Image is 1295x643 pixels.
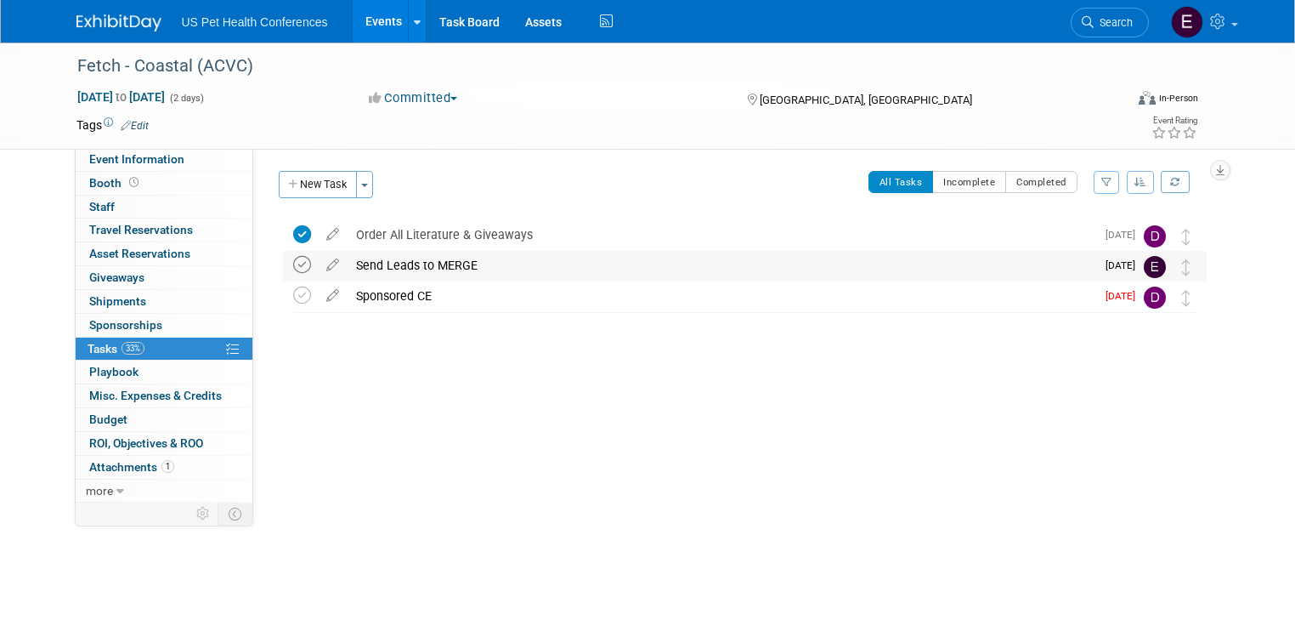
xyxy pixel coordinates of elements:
span: 33% [122,342,144,355]
a: Booth [76,172,252,195]
div: Event Rating [1151,117,1197,125]
a: more [76,480,252,503]
a: Search [1071,8,1149,37]
td: Toggle Event Tabs [218,503,252,525]
a: Travel Reservations [76,219,252,242]
td: Personalize Event Tab Strip [189,503,218,525]
span: [DATE] [1106,259,1144,271]
i: Move task [1182,290,1190,306]
span: Playbook [89,365,139,378]
span: 1 [161,460,174,473]
span: Tasks [88,342,144,356]
div: Send Leads to MERGE [348,251,1095,280]
button: Committed [363,89,464,107]
div: In-Person [1158,92,1198,105]
span: Booth [89,176,142,190]
div: Event Format [1032,88,1198,114]
button: Incomplete [932,171,1006,193]
img: Format-Inperson.png [1139,91,1156,105]
i: Move task [1182,229,1190,245]
span: US Pet Health Conferences [182,15,328,29]
a: ROI, Objectives & ROO [76,432,252,455]
div: Fetch - Coastal (ACVC) [71,51,1103,82]
button: Completed [1005,171,1077,193]
span: (2 days) [168,93,204,104]
a: Event Information [76,148,252,171]
td: Tags [76,117,149,134]
span: Giveaways [89,270,144,284]
a: Shipments [76,290,252,313]
span: ROI, Objectives & ROO [89,436,203,450]
span: to [113,90,129,104]
span: Search [1094,16,1133,29]
a: Giveaways [76,266,252,289]
div: Sponsored CE [348,282,1095,310]
span: Asset Reservations [89,247,190,260]
button: New Task [279,171,357,198]
a: edit [318,227,348,242]
img: Debra Smith [1144,225,1166,248]
img: Debra Smith [1144,287,1166,309]
img: ExhibitDay [76,14,161,31]
a: Misc. Expenses & Credits [76,384,252,407]
span: Sponsorships [89,318,162,332]
span: [DATE] [1106,229,1144,241]
a: Tasks33% [76,338,252,361]
img: Erika Plata [1171,6,1203,38]
span: [DATE] [DATE] [76,89,166,105]
div: Order All Literature & Giveaways [348,220,1095,249]
a: Refresh [1161,171,1190,193]
button: All Tasks [868,171,934,193]
a: Attachments1 [76,456,252,479]
a: edit [318,288,348,304]
i: Move task [1182,259,1190,276]
span: Shipments [89,294,146,308]
img: Erika Plata [1144,256,1166,278]
a: Sponsorships [76,314,252,337]
a: Asset Reservations [76,242,252,265]
a: edit [318,258,348,273]
span: [GEOGRAPHIC_DATA], [GEOGRAPHIC_DATA] [760,94,972,106]
a: Staff [76,196,252,219]
span: Event Information [89,152,184,166]
span: Staff [89,200,115,213]
span: [DATE] [1106,290,1144,302]
span: more [86,484,113,498]
span: Budget [89,413,127,426]
span: Booth not reserved yet [126,176,142,189]
a: Edit [121,120,149,132]
a: Budget [76,408,252,431]
span: Travel Reservations [89,223,193,236]
span: Misc. Expenses & Credits [89,389,222,402]
a: Playbook [76,361,252,384]
span: Attachments [89,460,174,474]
